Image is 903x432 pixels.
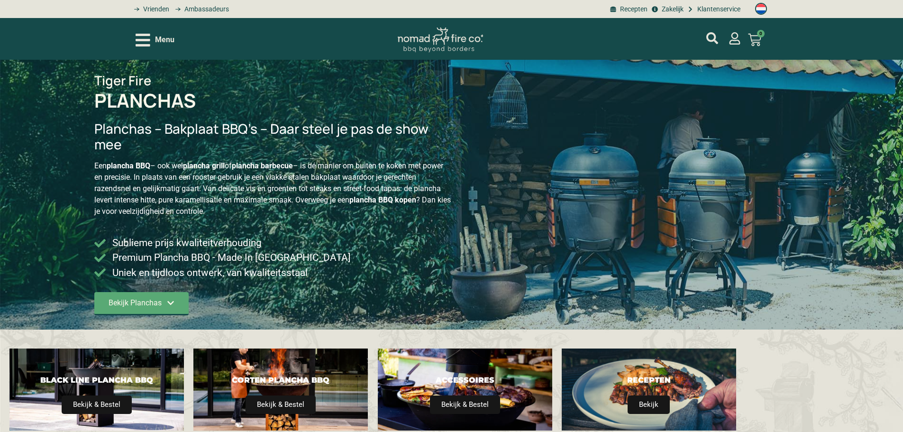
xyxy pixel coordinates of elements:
span: Bekijk Planchas [109,299,162,307]
div: Open/Close Menu [136,32,174,48]
span: Premium Plancha BBQ - Made In [GEOGRAPHIC_DATA] [110,250,351,265]
span: Bekijk & Bestel [430,395,500,414]
a: 0 [737,28,773,52]
a: Corten Plancha BBQ Bekijk & Bestel [193,349,368,431]
p: Een – ook wel of – is dé manier om buiten te koken met power en precisie. In plaats van een roost... [94,160,452,217]
span: Menu [155,34,174,46]
a: grill bill vrienden [131,4,169,14]
img: Nomad Logo [398,28,483,53]
h2: Accessoires [394,376,536,385]
a: grill bill zakeljk [650,4,683,14]
img: Nederlands [755,3,767,15]
span: Recepten [618,4,648,14]
h2: Black Line Plancha BBQ [26,376,167,385]
h3: Planchas – Bakplaat BBQ’s – Daar steel je pas de show mee [94,121,452,153]
span: Bekijk & Bestel [246,395,316,414]
a: grill bill ambassadors [172,4,228,14]
strong: plancha BBQ kopen [349,195,416,204]
span: Vrienden [141,4,169,14]
span: Tiger Fire [94,72,151,89]
a: grill bill klantenservice [686,4,740,14]
span: Bekijk [628,395,670,414]
a: Accessoires Bekijk & Bestel [378,349,552,431]
span: Bekijk & Bestel [62,395,132,414]
a: BBQ recepten [609,4,648,14]
span: 0 [757,30,765,37]
a: mijn account [729,32,741,45]
h1: Planchas [94,91,196,110]
strong: plancha barbecue [232,161,293,170]
h2: Recepten [578,376,720,385]
strong: plancha grill [183,161,225,170]
strong: plancha BBQ [107,161,150,170]
span: Ambassadeurs [182,4,229,14]
span: Uniek en tijdloos ontwerk, van kwaliteitsstaal [110,266,308,280]
a: mijn account [706,32,718,44]
span: Klantenservice [695,4,740,14]
h2: Corten Plancha BBQ [210,376,351,385]
span: Sublieme prijs kwaliteitverhouding [110,236,262,250]
a: Recepten Bekijk [562,349,736,431]
a: Bekijk Planchas [94,292,189,315]
a: Black Line Plancha BBQ Bekijk & Bestel [9,349,184,431]
span: Zakelijk [659,4,684,14]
